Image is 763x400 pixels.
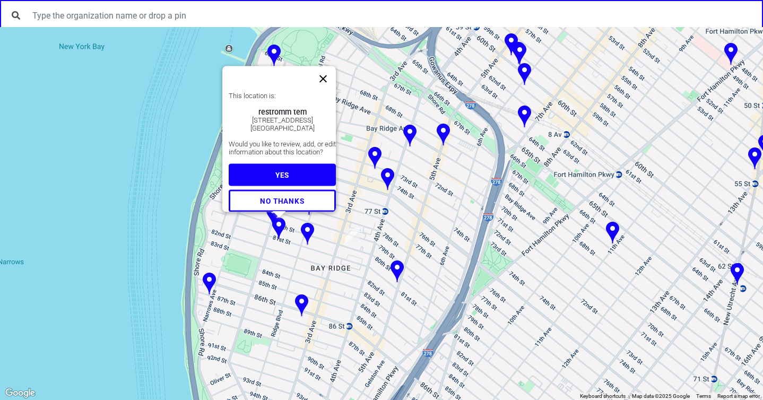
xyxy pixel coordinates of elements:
[696,393,711,399] a: Terms (opens in new tab)
[229,107,336,116] div: restromm tem
[275,170,289,179] span: YES
[580,393,626,400] button: Keyboard shortcuts
[3,386,38,400] a: Open this area in Google Maps (opens a new window)
[229,163,336,186] button: YES
[26,5,758,25] input: Type the organization name or drop a pin
[260,196,304,205] span: NO THANKS
[229,189,336,212] button: NO THANKS
[229,124,336,132] div: [GEOGRAPHIC_DATA]
[632,393,690,399] span: Map data ©2025 Google
[229,140,336,155] div: Would you like to review, add, or edit information about this location?
[3,386,38,400] img: Google
[229,116,336,124] div: [STREET_ADDRESS]
[229,91,336,99] div: This location is:
[717,393,760,399] a: Report a map error
[310,66,336,91] button: Close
